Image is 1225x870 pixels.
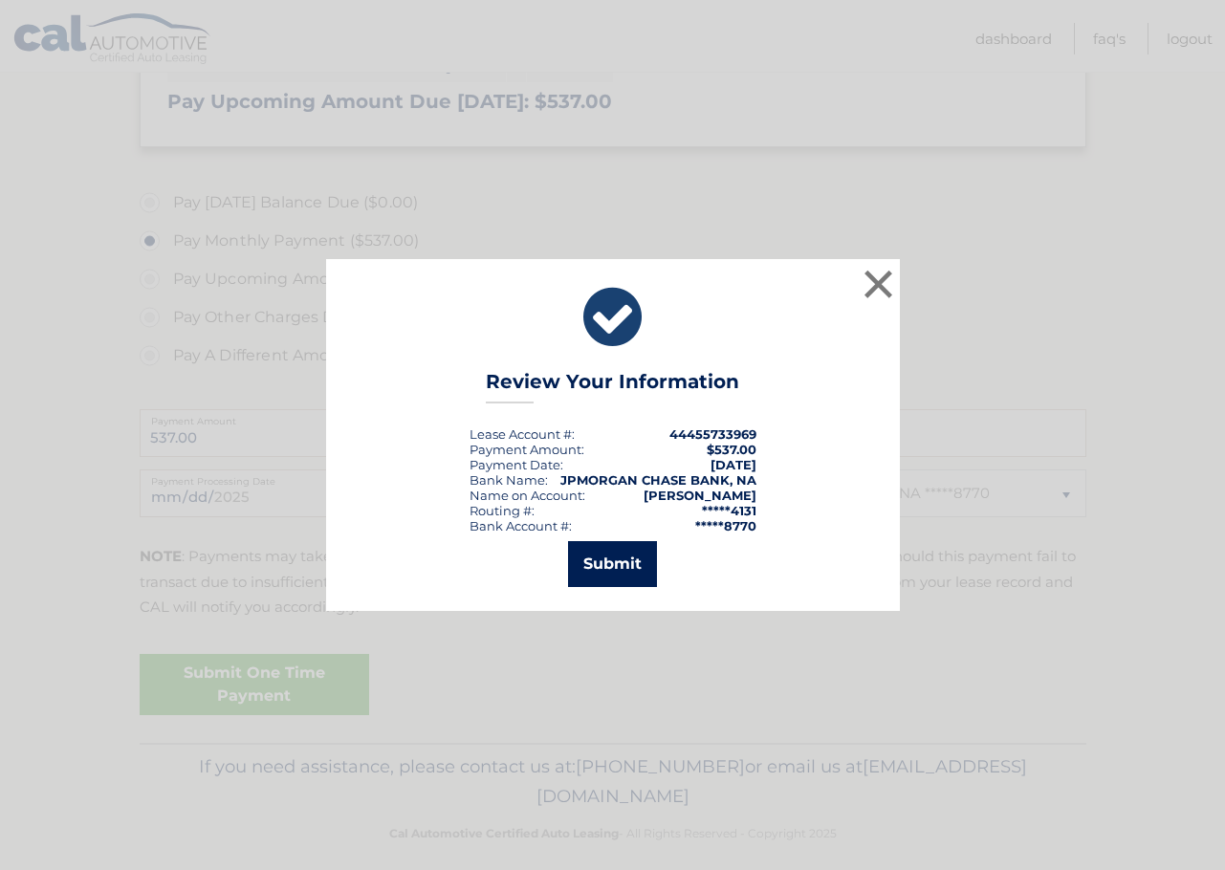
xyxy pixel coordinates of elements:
[669,426,756,442] strong: 44455733969
[470,457,560,472] span: Payment Date
[470,518,572,533] div: Bank Account #:
[470,442,584,457] div: Payment Amount:
[644,488,756,503] strong: [PERSON_NAME]
[707,442,756,457] span: $537.00
[711,457,756,472] span: [DATE]
[568,541,657,587] button: Submit
[470,503,535,518] div: Routing #:
[470,472,548,488] div: Bank Name:
[470,457,563,472] div: :
[486,370,739,403] h3: Review Your Information
[470,488,585,503] div: Name on Account:
[470,426,575,442] div: Lease Account #:
[560,472,756,488] strong: JPMORGAN CHASE BANK, NA
[860,265,898,303] button: ×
